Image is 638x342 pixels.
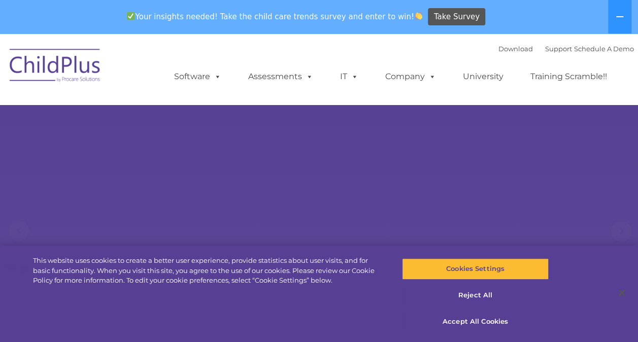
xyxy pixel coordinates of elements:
[498,45,533,53] a: Download
[545,45,572,53] a: Support
[498,45,634,53] font: |
[375,66,446,87] a: Company
[33,256,383,286] div: This website uses cookies to create a better user experience, provide statistics about user visit...
[123,7,427,26] span: Your insights needed! Take the child care trends survey and enter to win!
[238,66,323,87] a: Assessments
[127,12,135,20] img: ✅
[574,45,634,53] a: Schedule A Demo
[402,285,549,306] button: Reject All
[520,66,617,87] a: Training Scramble!!
[611,282,633,304] button: Close
[330,66,368,87] a: IT
[5,42,106,92] img: ChildPlus by Procare Solutions
[141,109,184,116] span: Phone number
[402,311,549,332] button: Accept All Cookies
[453,66,514,87] a: University
[428,8,485,26] a: Take Survey
[141,67,172,75] span: Last name
[164,66,231,87] a: Software
[434,8,480,26] span: Take Survey
[402,258,549,280] button: Cookies Settings
[415,12,422,20] img: 👏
